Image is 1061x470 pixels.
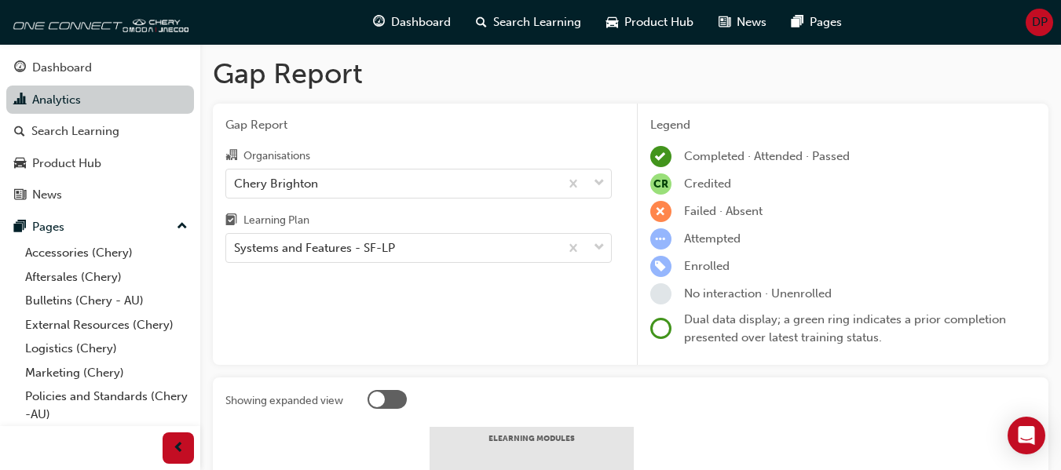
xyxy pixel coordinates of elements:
div: Showing expanded view [225,393,343,409]
span: chart-icon [14,93,26,107]
div: Chery Brighton [234,174,318,192]
a: news-iconNews [706,6,779,38]
span: prev-icon [173,439,185,458]
div: Pages [32,218,64,236]
span: guage-icon [373,13,385,32]
span: down-icon [594,238,605,258]
a: car-iconProduct Hub [594,6,706,38]
a: search-iconSearch Learning [463,6,594,38]
span: guage-icon [14,61,26,75]
span: learningRecordVerb_FAIL-icon [650,201,671,222]
span: pages-icon [792,13,803,32]
div: Product Hub [32,155,101,173]
span: learningRecordVerb_ATTEMPT-icon [650,228,671,250]
span: Gap Report [225,116,612,134]
div: News [32,186,62,204]
span: news-icon [14,188,26,202]
button: DashboardAnalyticsSearch LearningProduct HubNews [6,50,194,213]
a: Search Learning [6,117,194,146]
span: Product Hub [624,13,693,31]
span: car-icon [606,13,618,32]
span: Dashboard [391,13,451,31]
span: learningRecordVerb_NONE-icon [650,283,671,304]
span: search-icon [14,125,25,139]
button: Pages [6,213,194,242]
span: learningplan-icon [225,214,237,228]
div: Organisations [243,148,310,164]
div: Systems and Features - SF-LP [234,239,395,257]
span: Enrolled [684,259,730,273]
a: Accessories (Chery) [19,241,194,265]
span: News [737,13,766,31]
span: Credited [684,177,731,191]
span: car-icon [14,157,26,171]
span: news-icon [719,13,730,32]
a: Product Hub [6,149,194,178]
span: DP [1032,13,1048,31]
span: null-icon [650,173,671,195]
div: Learning Plan [243,213,309,228]
div: Dashboard [32,59,92,77]
a: External Resources (Chery) [19,313,194,337]
span: organisation-icon [225,149,237,163]
a: pages-iconPages [779,6,854,38]
span: up-icon [177,217,188,237]
span: learningRecordVerb_COMPLETE-icon [650,146,671,167]
span: search-icon [476,13,487,32]
span: learningRecordVerb_ENROLL-icon [650,256,671,277]
a: Logistics (Chery) [19,337,194,361]
span: pages-icon [14,220,26,235]
img: oneconnect [8,6,188,38]
span: No interaction · Unenrolled [684,286,832,301]
span: Search Learning [493,13,581,31]
div: Legend [650,116,1036,134]
span: Dual data display; a green ring indicates a prior completion presented over latest training status. [684,312,1006,344]
div: Open Intercom Messenger [1008,417,1045,454]
a: Marketing (Chery) [19,361,194,385]
a: Dashboard [6,53,194,82]
span: down-icon [594,173,605,194]
a: Aftersales (Chery) [19,265,194,290]
a: Bulletins (Chery - AU) [19,289,194,313]
a: guage-iconDashboard [360,6,463,38]
button: DP [1026,9,1053,36]
span: Attempted [684,231,741,246]
span: Pages [810,13,842,31]
h1: Gap Report [213,56,1048,91]
span: Completed · Attended · Passed [684,149,850,163]
span: Failed · Absent [684,204,763,218]
a: Analytics [6,86,194,115]
a: News [6,180,194,209]
div: Search Learning [31,122,119,140]
div: eLearning Modules [430,427,634,466]
a: Policies and Standards (Chery -AU) [19,384,194,426]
